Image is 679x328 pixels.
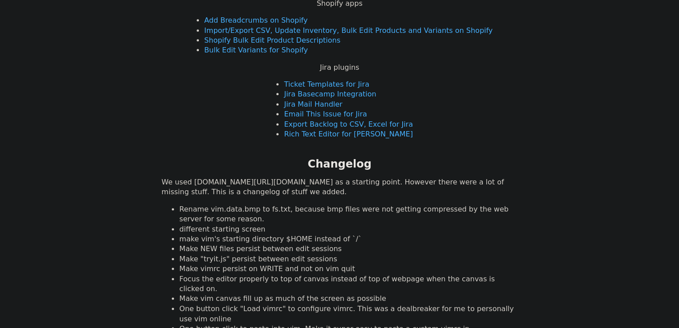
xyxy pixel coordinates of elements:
a: Jira Basecamp Integration [284,90,376,98]
li: Focus the editor properly to top of canvas instead of top of webpage when the canvas is clicked on. [179,274,517,294]
a: Rich Text Editor for [PERSON_NAME] [284,130,412,138]
li: Rename vim.data.bmp to fs.txt, because bmp files were not getting compressed by the web server fo... [179,204,517,224]
a: Import/Export CSV, Update Inventory, Bulk Edit Products and Variants on Shopify [204,26,493,35]
li: make vim's starting directory $HOME instead of `/` [179,234,517,244]
a: Ticket Templates for Jira [284,80,369,88]
li: Make NEW files persist between edit sessions [179,244,517,254]
li: One button click "Load vimrc" to configure vimrc. This was a dealbreaker for me to personally use... [179,304,517,324]
a: Add Breadcrumbs on Shopify [204,16,307,24]
li: Make vim canvas fill up as much of the screen as possible [179,294,517,304]
a: Export Backlog to CSV, Excel for Jira [284,120,412,128]
li: Make vimrc persist on WRITE and not on vim quit [179,264,517,274]
a: Bulk Edit Variants for Shopify [204,46,308,54]
h2: Changelog [307,157,371,172]
a: Jira Mail Handler [284,100,342,108]
li: Make "tryit.js" persist between edit sessions [179,254,517,264]
a: Email This Issue for Jira [284,110,367,118]
li: different starting screen [179,224,517,234]
a: Shopify Bulk Edit Product Descriptions [204,36,340,44]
